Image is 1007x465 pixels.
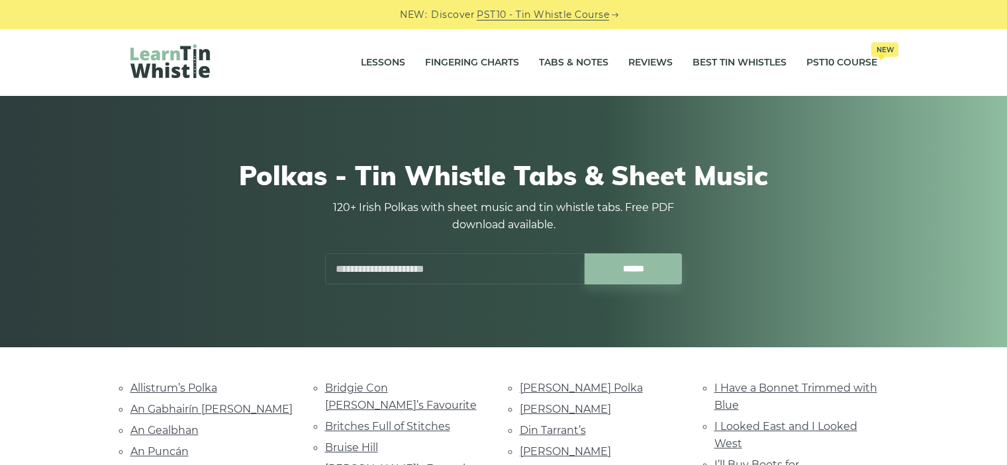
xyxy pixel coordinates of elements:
a: Reviews [628,46,673,79]
a: I Looked East and I Looked West [714,420,857,450]
a: Fingering Charts [425,46,519,79]
a: Lessons [361,46,405,79]
a: Bridgie Con [PERSON_NAME]’s Favourite [325,382,477,411]
h1: Polkas - Tin Whistle Tabs & Sheet Music [130,159,877,191]
a: Tabs & Notes [539,46,608,79]
a: Din Tarrant’s [520,424,586,437]
span: New [871,42,898,57]
a: [PERSON_NAME] [520,403,611,415]
a: I Have a Bonnet Trimmed with Blue [714,382,877,411]
a: PST10 CourseNew [806,46,877,79]
a: Allistrum’s Polka [130,382,217,394]
p: 120+ Irish Polkas with sheet music and tin whistle tabs. Free PDF download available. [325,199,683,233]
a: [PERSON_NAME] [520,445,611,458]
a: An Puncán [130,445,189,458]
a: [PERSON_NAME] Polka [520,382,643,394]
a: Best Tin Whistles [693,46,787,79]
a: Britches Full of Stitches [325,420,450,433]
a: An Gealbhan [130,424,199,437]
a: Bruise Hill [325,441,378,454]
img: LearnTinWhistle.com [130,44,210,78]
a: An Gabhairín [PERSON_NAME] [130,403,293,415]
